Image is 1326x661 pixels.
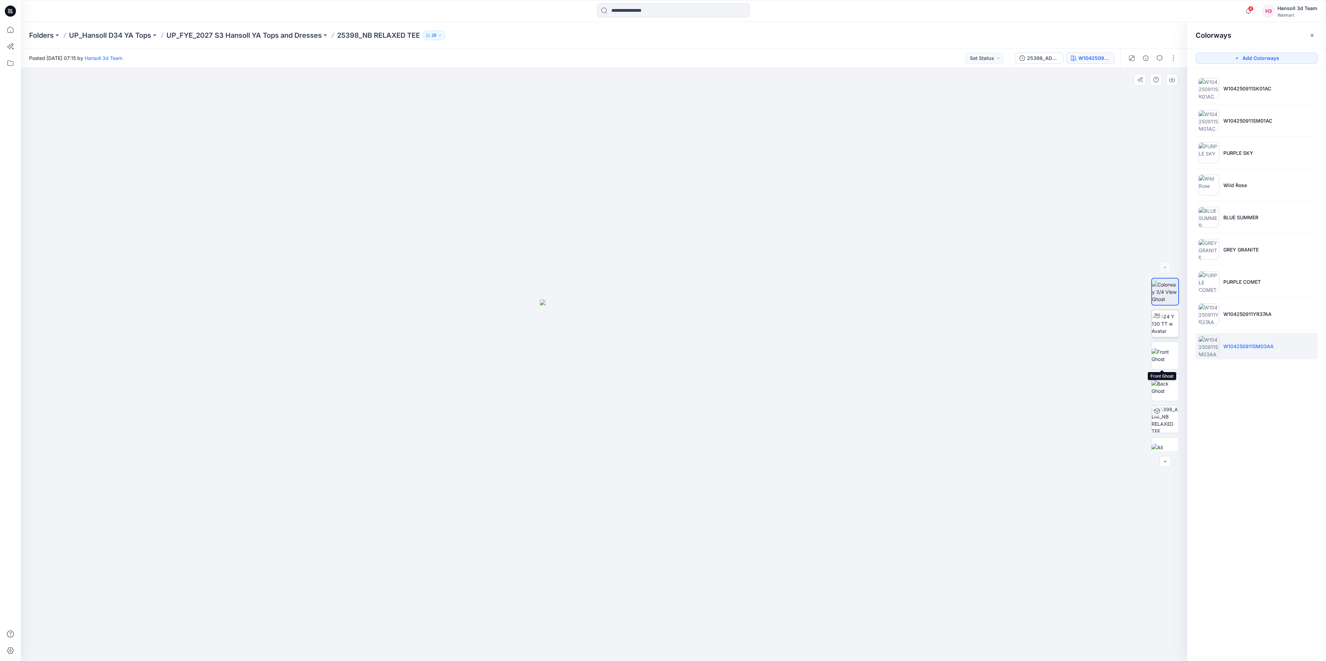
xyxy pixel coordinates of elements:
span: Posted [DATE] 07:15 by [29,54,122,62]
span: 4 [1248,6,1254,11]
img: W104250911SM03AA [1198,336,1219,356]
p: Wild Rose [1223,182,1247,189]
img: BLUE SUMMER [1198,207,1219,228]
img: PURPLE SKY [1198,142,1219,163]
p: PURPLE COMET [1223,278,1261,285]
p: W104250911SM01AC [1223,117,1272,124]
img: W104250911SK01AC [1198,78,1219,99]
button: Add Colorways [1196,53,1318,64]
img: Front Ghost [1152,348,1179,363]
img: Back Ghost [1152,380,1179,395]
p: W104250911YR37AA [1223,310,1272,318]
img: PURPLE COMET [1198,271,1219,292]
img: Colorway 3/4 View Ghost [1152,281,1178,303]
img: W104250911SM01AC [1198,110,1219,131]
div: Hansoll 3d Team [1277,4,1317,12]
div: W104250911SM03AA [1078,54,1110,62]
a: Folders [29,30,54,40]
img: W104250911YR37AA [1198,303,1219,324]
img: eyJhbGciOiJIUzI1NiIsImtpZCI6IjAiLCJzbHQiOiJzZXMiLCJ0eXAiOiJKV1QifQ.eyJkYXRhIjp7InR5cGUiOiJzdG9yYW... [540,300,668,661]
h2: Colorways [1196,31,1231,39]
button: Details [1140,53,1151,64]
button: 28 [423,30,445,40]
a: UP_Hansoll D34 YA Tops [69,30,151,40]
img: GREY GRANITE [1198,239,1219,260]
div: Walmart [1277,12,1317,18]
p: W104250911SK01AC [1223,85,1271,92]
a: Hansoll 3d Team [85,55,122,61]
p: PURPLE SKY [1223,149,1253,157]
p: 28 [431,32,437,39]
p: W104250911SM03AA [1223,343,1274,350]
div: 25398_ADM_NB RELAXED TEE [1027,54,1059,62]
p: BLUE SUMMER [1223,214,1258,221]
img: All colorways [1152,444,1179,458]
div: H3 [1262,5,1275,17]
p: GREY GRANITE [1223,246,1259,253]
p: 25398_NB RELAXED TEE [337,30,420,40]
img: Wild Rose [1198,175,1219,195]
img: 25398_ADM_NB RELAXED TEE W104250911SM03AA [1152,406,1179,433]
img: 2024 Y 130 TT w Avatar [1152,313,1179,335]
button: 25398_ADM_NB RELAXED TEE [1015,53,1064,64]
button: W104250911SM03AA [1066,53,1115,64]
a: UP_FYE_2027 S3 Hansoll YA Tops and Dresses [166,30,322,40]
